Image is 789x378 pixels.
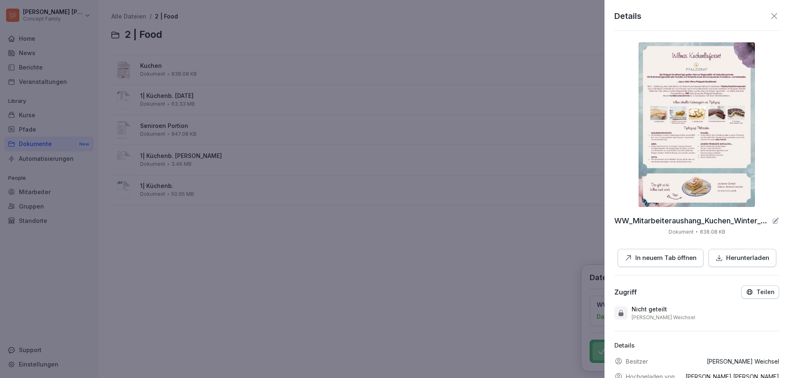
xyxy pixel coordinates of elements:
[726,253,769,263] p: Herunterladen
[626,357,648,366] p: Besitzer
[707,357,779,366] p: [PERSON_NAME] Weichsel
[632,314,695,321] p: [PERSON_NAME] Weichsel
[614,341,779,350] p: Details
[614,10,641,22] p: Details
[639,42,755,207] img: thumbnail
[618,249,704,267] button: In neuem Tab öffnen
[700,228,725,236] p: 838.08 KB
[757,289,775,295] p: Teilen
[635,253,697,263] p: In neuem Tab öffnen
[708,249,776,267] button: Herunterladen
[614,217,768,225] p: WW_Mitarbeiteraushang_Kuchen_Winter_2025.pdf
[669,228,694,236] p: Dokument
[632,305,667,313] p: Nicht geteilt
[741,285,779,299] button: Teilen
[614,288,637,296] div: Zugriff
